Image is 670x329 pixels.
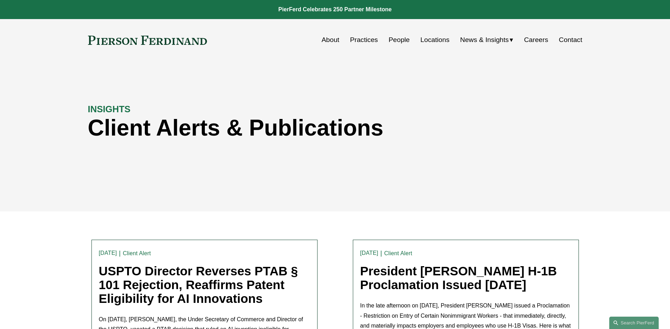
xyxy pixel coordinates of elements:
[609,317,659,329] a: Search this site
[350,33,378,47] a: Practices
[420,33,449,47] a: Locations
[460,34,509,46] span: News & Insights
[123,250,151,256] a: Client Alert
[389,33,410,47] a: People
[99,264,298,305] a: USPTO Director Reverses PTAB § 101 Rejection, Reaffirms Patent Eligibility for AI Innovations
[88,104,131,114] strong: INSIGHTS
[559,33,582,47] a: Contact
[360,250,378,256] time: [DATE]
[99,250,117,256] time: [DATE]
[460,33,514,47] a: folder dropdown
[360,264,557,292] a: President [PERSON_NAME] H-1B Proclamation Issued [DATE]
[88,115,459,141] h1: Client Alerts & Publications
[322,33,339,47] a: About
[524,33,548,47] a: Careers
[384,250,412,256] a: Client Alert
